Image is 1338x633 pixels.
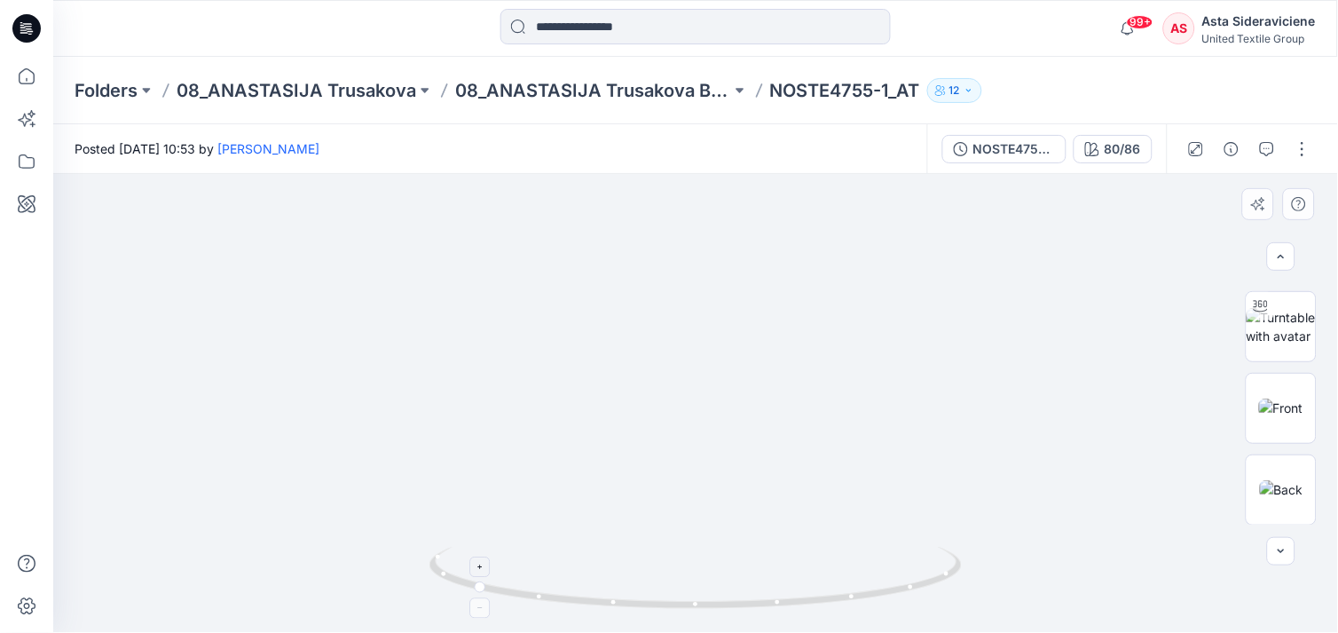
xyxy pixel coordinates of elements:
img: Turntable with avatar [1247,308,1316,345]
div: United Textile Group [1202,32,1316,45]
button: 80/86 [1074,135,1153,163]
button: 12 [927,78,982,103]
img: eyJhbGciOiJIUzI1NiIsImtpZCI6IjAiLCJzbHQiOiJzZXMiLCJ0eXAiOiJKV1QifQ.eyJkYXRhIjp7InR5cGUiOiJzdG9yYW... [390,51,1001,633]
span: 99+ [1127,15,1153,29]
p: NOSTE4755-1_AT [770,78,920,103]
img: Front [1259,399,1303,417]
a: Folders [75,78,138,103]
a: [PERSON_NAME] [217,141,319,156]
a: 08_ANASTASIJA Trusakova [177,78,416,103]
img: Back [1260,480,1303,499]
div: 80/86 [1105,139,1141,159]
a: 08_ANASTASIJA Trusakova Board [455,78,731,103]
button: NOSTE4755-1_AT [942,135,1066,163]
button: Details [1217,135,1246,163]
div: NOSTE4755-1_AT [973,139,1055,159]
div: Asta Sideraviciene [1202,11,1316,32]
div: AS [1163,12,1195,44]
p: 12 [949,81,960,100]
span: Posted [DATE] 10:53 by [75,139,319,158]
